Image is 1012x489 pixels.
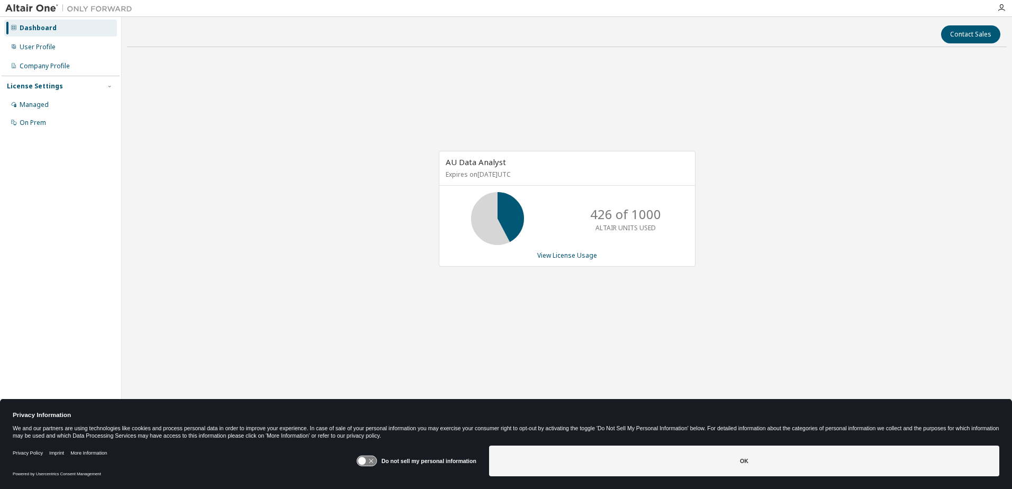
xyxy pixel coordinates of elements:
div: Managed [20,101,49,109]
a: View License Usage [537,251,597,260]
p: 426 of 1000 [590,205,661,223]
div: Dashboard [20,24,57,32]
img: Altair One [5,3,138,14]
button: Contact Sales [941,25,1000,43]
div: License Settings [7,82,63,90]
p: ALTAIR UNITS USED [595,223,656,232]
span: AU Data Analyst [446,157,506,167]
div: Company Profile [20,62,70,70]
p: Expires on [DATE] UTC [446,170,686,179]
div: User Profile [20,43,56,51]
div: On Prem [20,119,46,127]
